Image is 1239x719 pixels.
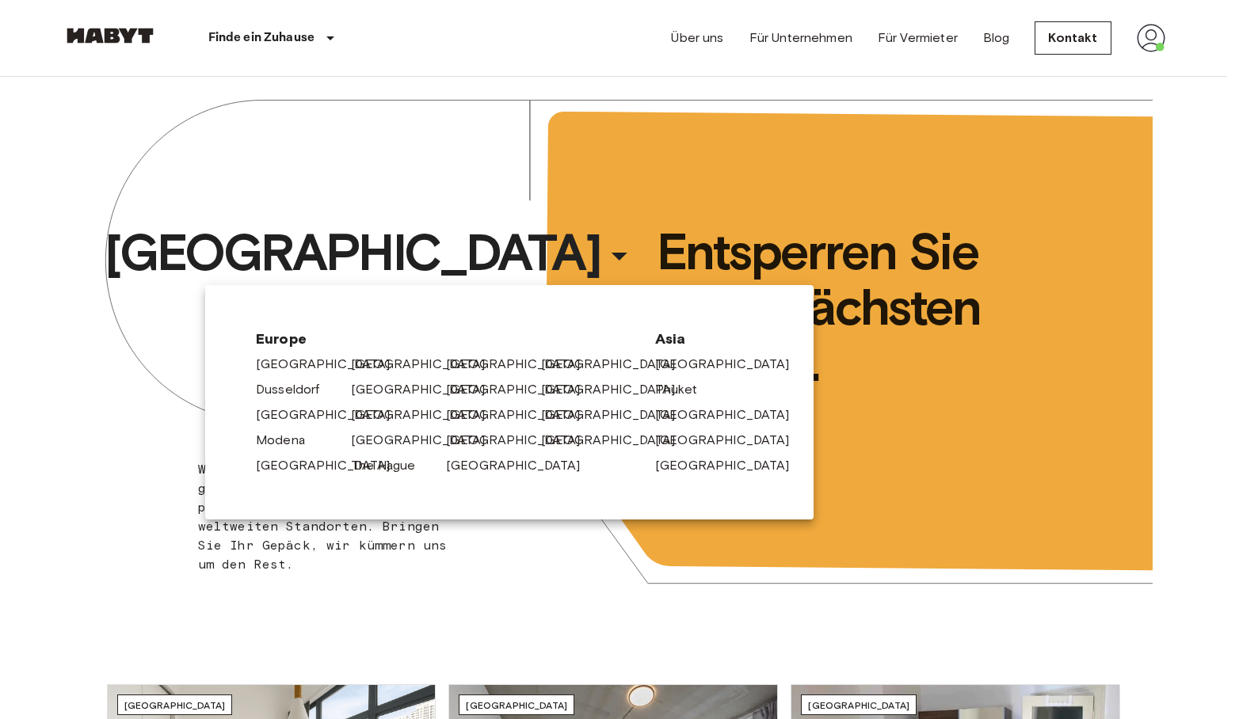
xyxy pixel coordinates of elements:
a: Dusseldorf [256,380,336,399]
a: [GEOGRAPHIC_DATA] [446,380,597,399]
a: [GEOGRAPHIC_DATA] [541,431,692,450]
a: [GEOGRAPHIC_DATA] [655,405,806,424]
a: [GEOGRAPHIC_DATA] [541,405,692,424]
a: Phuket [655,380,713,399]
span: Europe [256,329,630,348]
a: [GEOGRAPHIC_DATA] [446,431,597,450]
a: [GEOGRAPHIC_DATA] [655,431,806,450]
a: [GEOGRAPHIC_DATA] [351,355,501,374]
a: [GEOGRAPHIC_DATA] [446,456,597,475]
span: Asia [655,329,763,348]
a: [GEOGRAPHIC_DATA] [256,456,406,475]
a: [GEOGRAPHIC_DATA] [655,456,806,475]
a: [GEOGRAPHIC_DATA] [541,355,692,374]
a: [GEOGRAPHIC_DATA] [446,405,597,424]
a: [GEOGRAPHIC_DATA] [351,380,501,399]
a: [GEOGRAPHIC_DATA] [351,405,501,424]
a: [GEOGRAPHIC_DATA] [351,431,501,450]
a: [GEOGRAPHIC_DATA] [256,405,406,424]
a: [GEOGRAPHIC_DATA] [655,355,806,374]
a: Modena [256,431,321,450]
a: The Hague [351,456,431,475]
a: [GEOGRAPHIC_DATA] [256,355,406,374]
a: [GEOGRAPHIC_DATA] [541,380,692,399]
a: [GEOGRAPHIC_DATA] [446,355,597,374]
